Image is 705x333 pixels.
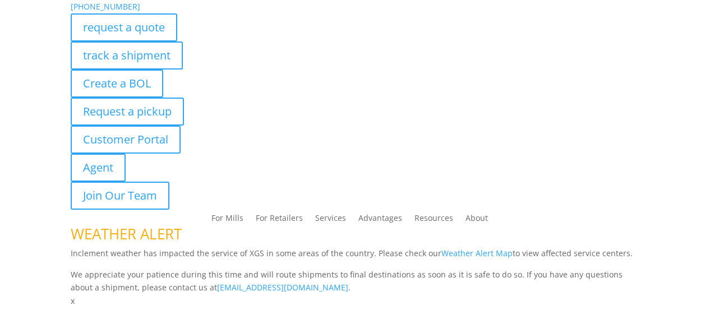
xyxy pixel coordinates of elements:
a: track a shipment [71,41,183,70]
a: [EMAIL_ADDRESS][DOMAIN_NAME] [217,282,348,293]
a: Agent [71,154,126,182]
a: [PHONE_NUMBER] [71,1,140,12]
a: Advantages [358,214,402,226]
a: Join Our Team [71,182,169,210]
p: We appreciate your patience during this time and will route shipments to final destinations as so... [71,268,635,295]
a: For Mills [211,214,243,226]
a: Request a pickup [71,98,184,126]
a: request a quote [71,13,177,41]
p: Inclement weather has impacted the service of XGS in some areas of the country. Please check our ... [71,247,635,268]
a: For Retailers [256,214,303,226]
span: WEATHER ALERT [71,224,182,244]
a: Create a BOL [71,70,163,98]
a: Services [315,214,346,226]
a: Resources [414,214,453,226]
a: Customer Portal [71,126,181,154]
p: x [71,294,635,308]
a: Weather Alert Map [441,248,513,258]
a: About [466,214,488,226]
b: Visibility, transparency, and control for your entire supply chain. [71,309,321,320]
